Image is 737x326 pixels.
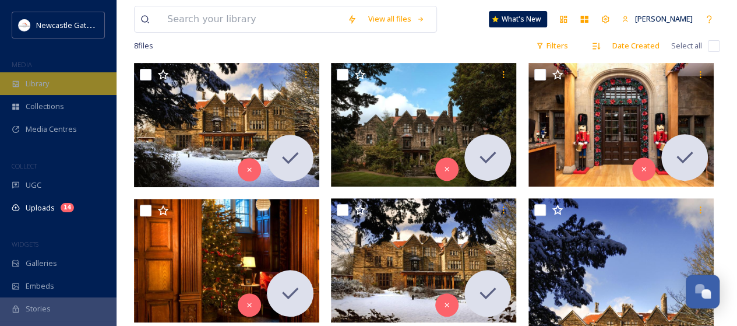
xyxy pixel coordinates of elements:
span: Collections [26,101,64,112]
a: [PERSON_NAME] [616,8,699,30]
span: COLLECT [12,162,37,170]
span: MEDIA [12,60,32,69]
span: Stories [26,303,51,314]
span: Galleries [26,258,57,269]
img: Jesmond Dene House at Christmas (1).jpg [331,63,516,187]
span: Media Centres [26,124,77,135]
img: Jesmond Dene House at Christmas (7).jpg [331,198,516,323]
button: Open Chat [686,275,720,309]
div: 14 [61,203,74,212]
a: What's New [489,11,547,27]
a: View all files [362,8,431,30]
span: WIDGETS [12,240,38,248]
span: Library [26,78,49,89]
img: Jesmond Dene House at Christmas (3).jpg [528,63,714,187]
img: Jesmond Dene House at Christmas (2).jpg [134,63,319,187]
input: Search your library [161,6,341,32]
span: UGC [26,180,41,191]
span: Uploads [26,202,55,213]
span: [PERSON_NAME] [635,13,693,24]
img: DqD9wEUd_400x400.jpg [19,19,30,31]
span: 8 file s [134,40,153,51]
img: Jesmond Dene House at Christmas .jpg [134,199,319,323]
div: Filters [530,34,574,57]
span: Newcastle Gateshead Initiative [36,19,143,30]
span: Select all [671,40,702,51]
span: Embeds [26,281,54,292]
div: Date Created [606,34,665,57]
